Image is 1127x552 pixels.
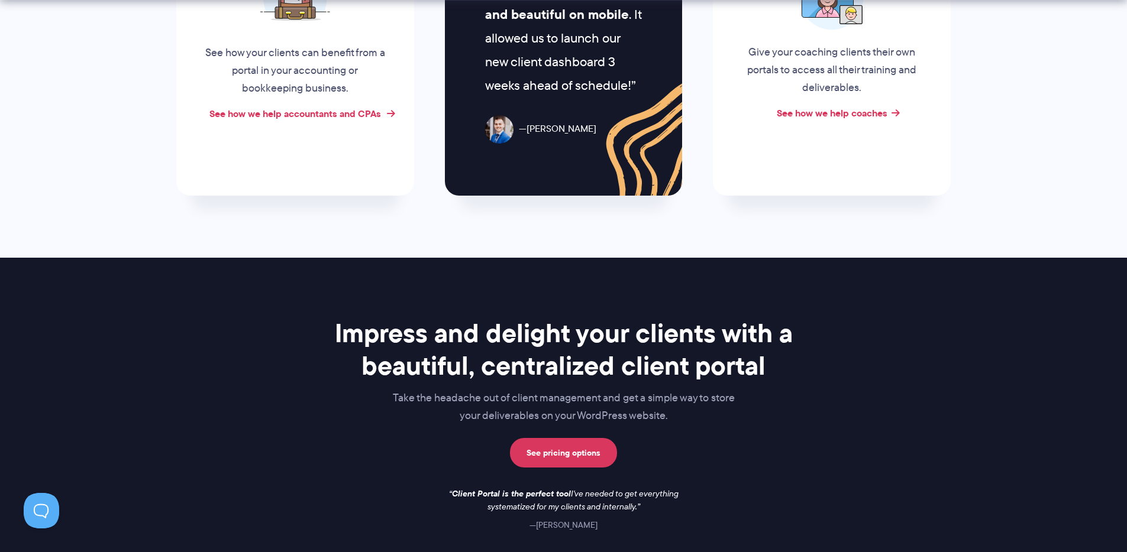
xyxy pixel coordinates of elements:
span: [PERSON_NAME] [519,121,596,138]
p: I've needed to get everything systematized for my clients and internally. [440,488,688,514]
a: See how we help coaches [777,106,887,120]
a: See how we help accountants and CPAs [209,106,381,121]
iframe: Toggle Customer Support [24,493,59,528]
cite: [PERSON_NAME] [529,519,598,531]
h2: Impress and delight your clients with a beautiful, centralized client portal [328,317,800,382]
p: Give your coaching clients their own portals to access all their training and deliverables. [742,44,922,97]
strong: Client Portal is the perfect tool [452,487,571,500]
a: See pricing options [510,438,617,467]
p: See how your clients can benefit from a portal in your accounting or bookkeeping business. [205,44,385,98]
p: Take the headache out of client management and get a simple way to store your deliverables on you... [328,389,800,425]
